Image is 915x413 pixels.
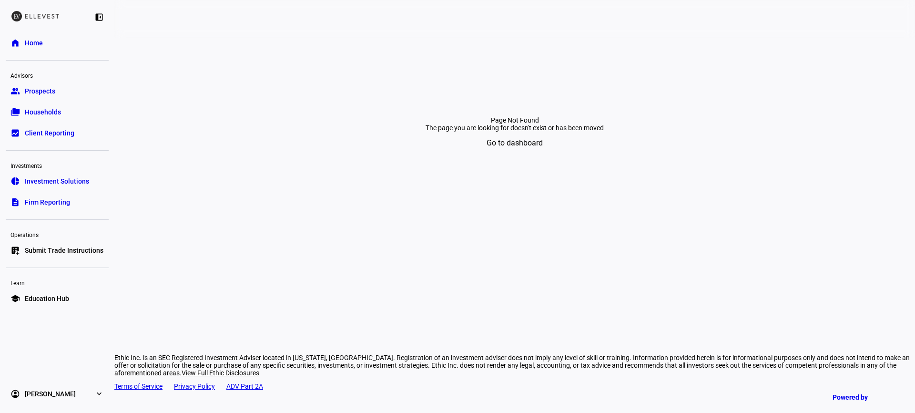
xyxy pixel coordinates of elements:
span: Submit Trade Instructions [25,246,103,255]
div: Operations [6,227,109,241]
span: [PERSON_NAME] [25,389,76,399]
span: Households [25,107,61,117]
eth-mat-symbol: left_panel_close [94,12,104,22]
span: View Full Ethic Disclosures [182,369,259,377]
button: Go to dashboard [473,132,556,155]
span: Prospects [25,86,55,96]
eth-mat-symbol: home [10,38,20,48]
a: Privacy Policy [174,382,215,390]
span: Go to dashboard [487,132,543,155]
a: bid_landscapeClient Reporting [6,124,109,143]
span: Client Reporting [25,128,74,138]
a: Terms of Service [114,382,163,390]
div: Ethic Inc. is an SEC Registered Investment Adviser located in [US_STATE], [GEOGRAPHIC_DATA]. Regi... [114,354,915,377]
eth-mat-symbol: expand_more [94,389,104,399]
eth-mat-symbol: bid_landscape [10,128,20,138]
eth-mat-symbol: pie_chart [10,176,20,186]
a: ADV Part 2A [226,382,263,390]
div: Page Not Found [126,116,904,124]
div: The page you are looking for doesn't exist or has been moved [321,124,709,132]
eth-mat-symbol: description [10,197,20,207]
eth-mat-symbol: list_alt_add [10,246,20,255]
eth-mat-symbol: school [10,294,20,303]
span: Investment Solutions [25,176,89,186]
span: Education Hub [25,294,69,303]
a: Powered by [828,388,901,406]
a: homeHome [6,33,109,52]
div: Investments [6,158,109,172]
a: descriptionFirm Reporting [6,193,109,212]
eth-mat-symbol: account_circle [10,389,20,399]
span: Firm Reporting [25,197,70,207]
a: folder_copyHouseholds [6,103,109,122]
div: Advisors [6,68,109,82]
eth-mat-symbol: group [10,86,20,96]
eth-mat-symbol: folder_copy [10,107,20,117]
div: Learn [6,276,109,289]
a: groupProspects [6,82,109,101]
span: Home [25,38,43,48]
a: pie_chartInvestment Solutions [6,172,109,191]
